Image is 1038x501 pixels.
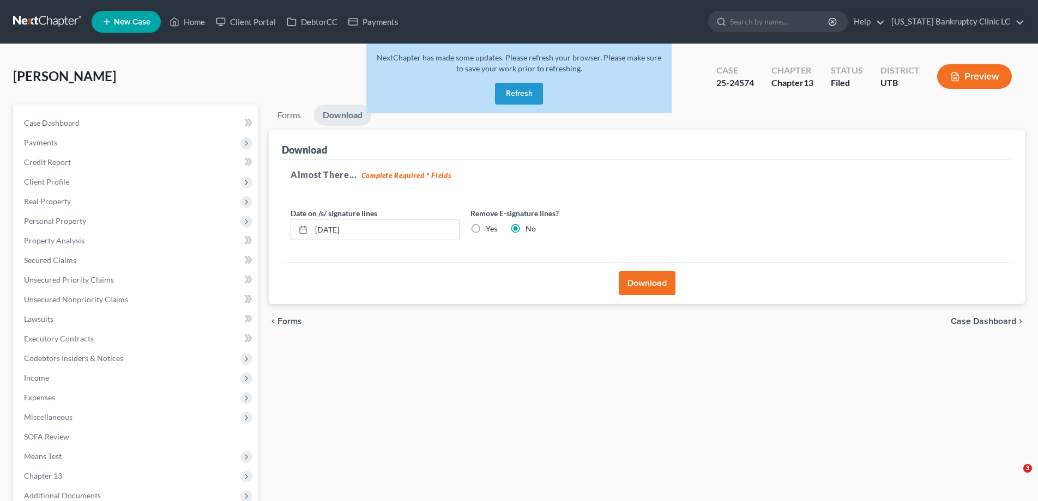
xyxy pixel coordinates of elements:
[771,64,813,77] div: Chapter
[210,12,281,32] a: Client Portal
[24,275,114,284] span: Unsecured Priority Claims
[716,77,754,89] div: 25-24574
[831,77,863,89] div: Filed
[848,12,885,32] a: Help
[24,177,69,186] span: Client Profile
[291,168,1003,181] h5: Almost There...
[24,353,123,363] span: Codebtors Insiders & Notices
[15,309,258,329] a: Lawsuits
[886,12,1024,32] a: [US_STATE] Bankruptcy Clinic LC
[281,12,343,32] a: DebtorCC
[15,231,258,250] a: Property Analysis
[277,317,302,326] span: Forms
[282,143,327,156] div: Download
[15,427,258,447] a: SOFA Review
[15,250,258,270] a: Secured Claims
[343,12,404,32] a: Payments
[730,11,830,32] input: Search by name...
[495,83,543,105] button: Refresh
[13,68,116,84] span: [PERSON_NAME]
[24,236,85,245] span: Property Analysis
[1023,464,1032,473] span: 3
[486,223,497,234] label: Yes
[880,77,920,89] div: UTB
[164,12,210,32] a: Home
[24,451,62,461] span: Means Test
[24,197,71,206] span: Real Property
[24,432,69,441] span: SOFA Review
[619,271,675,295] button: Download
[24,255,76,265] span: Secured Claims
[951,317,1016,326] span: Case Dashboard
[269,105,310,126] a: Forms
[269,317,277,326] i: chevron_left
[24,393,55,402] span: Expenses
[291,207,377,219] label: Date on /s/ signature lines
[951,317,1025,326] a: Case Dashboard chevron_right
[24,216,86,225] span: Personal Property
[1016,317,1025,326] i: chevron_right
[24,138,57,147] span: Payments
[24,471,62,480] span: Chapter 13
[1001,464,1027,490] iframe: Intercom live chat
[24,491,101,500] span: Additional Documents
[716,64,754,77] div: Case
[311,219,459,240] input: MM/DD/YYYY
[15,113,258,133] a: Case Dashboard
[24,334,94,343] span: Executory Contracts
[804,77,813,88] span: 13
[314,105,371,126] a: Download
[15,290,258,309] a: Unsecured Nonpriority Claims
[937,64,1012,89] button: Preview
[880,64,920,77] div: District
[771,77,813,89] div: Chapter
[24,412,73,421] span: Miscellaneous
[24,373,49,382] span: Income
[361,171,451,180] strong: Complete Required * Fields
[15,270,258,290] a: Unsecured Priority Claims
[24,118,80,127] span: Case Dashboard
[831,64,863,77] div: Status
[24,314,53,323] span: Lawsuits
[15,329,258,349] a: Executory Contracts
[24,157,71,167] span: Credit Report
[526,223,536,234] label: No
[114,18,150,26] span: New Case
[377,53,661,73] span: NextChapter has made some updates. Please refresh your browser. Please make sure to save your wor...
[470,207,639,219] label: Remove E-signature lines?
[15,152,258,172] a: Credit Report
[269,317,317,326] button: chevron_left Forms
[24,295,128,304] span: Unsecured Nonpriority Claims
